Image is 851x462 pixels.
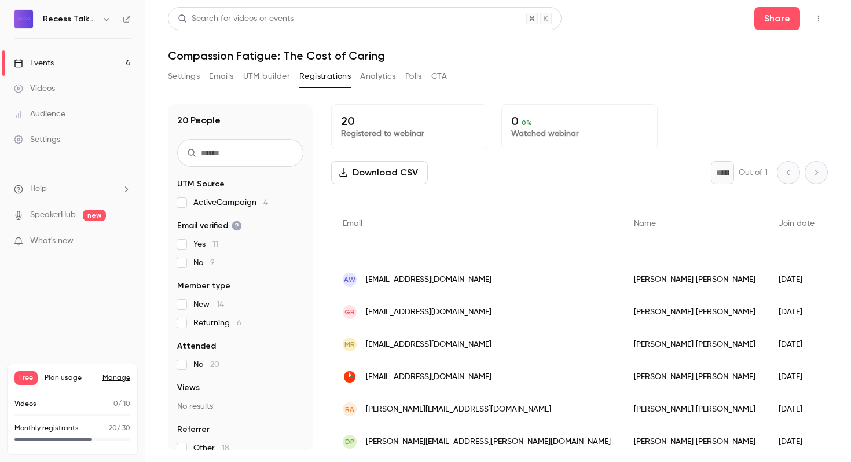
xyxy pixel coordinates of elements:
span: Member type [177,280,230,292]
div: [PERSON_NAME] [PERSON_NAME] [622,328,767,361]
h1: Compassion Fatigue: The Cost of Caring [168,49,828,63]
span: Plan usage [45,373,96,383]
button: Analytics [360,67,396,86]
span: 6 [237,319,241,327]
span: [EMAIL_ADDRESS][DOMAIN_NAME] [366,306,491,318]
p: Videos [14,399,36,409]
span: ActiveCampaign [193,197,268,208]
div: [DATE] [767,361,826,393]
button: Emails [209,67,233,86]
span: 18 [222,444,229,452]
div: [PERSON_NAME] [PERSON_NAME] [622,361,767,393]
div: Search for videos or events [178,13,294,25]
span: New [193,299,224,310]
li: help-dropdown-opener [14,183,131,195]
div: [DATE] [767,426,826,458]
p: 20 [341,114,478,128]
span: new [83,210,106,221]
a: SpeakerHub [30,209,76,221]
span: Yes [193,239,218,250]
span: No [193,359,219,371]
a: Manage [102,373,130,383]
span: Attended [177,340,216,352]
p: 0 [511,114,648,128]
div: [PERSON_NAME] [PERSON_NAME] [622,426,767,458]
div: Videos [14,83,55,94]
span: Help [30,183,47,195]
p: Monthly registrants [14,423,79,434]
img: Recess Talks For Those Who Care [14,10,33,28]
p: Registered to webinar [341,128,478,140]
span: 20 [210,361,219,369]
span: Referrer [177,424,210,435]
span: [EMAIL_ADDRESS][DOMAIN_NAME] [366,274,491,286]
span: 9 [210,259,215,267]
section: facet-groups [177,178,303,454]
span: AW [344,274,355,285]
span: Other [193,442,229,454]
span: [PERSON_NAME][EMAIL_ADDRESS][DOMAIN_NAME] [366,404,551,416]
img: expandedschools.org [343,370,357,384]
h6: Recess Talks For Those Who Care [43,13,97,25]
span: Views [177,382,200,394]
button: Registrations [299,67,351,86]
button: Polls [405,67,422,86]
p: / 30 [109,423,130,434]
span: [EMAIL_ADDRESS][DOMAIN_NAME] [366,371,491,383]
p: No results [177,401,303,412]
span: Free [14,371,38,385]
button: Share [754,7,800,30]
button: Download CSV [331,161,428,184]
div: Audience [14,108,65,120]
p: Out of 1 [739,167,768,178]
span: [PERSON_NAME][EMAIL_ADDRESS][PERSON_NAME][DOMAIN_NAME] [366,436,611,448]
span: Email verified [177,220,242,232]
span: MR [344,339,355,350]
iframe: Noticeable Trigger [117,236,131,247]
span: 0 [113,401,118,408]
p: Watched webinar [511,128,648,140]
p: / 10 [113,399,130,409]
div: [PERSON_NAME] [PERSON_NAME] [622,296,767,328]
span: 0 % [522,119,532,127]
span: 11 [212,240,218,248]
button: Settings [168,67,200,86]
span: 14 [217,300,224,309]
div: [PERSON_NAME] [PERSON_NAME] [622,263,767,296]
button: UTM builder [243,67,290,86]
div: [DATE] [767,328,826,361]
span: Returning [193,317,241,329]
span: What's new [30,235,74,247]
span: GR [344,307,355,317]
h1: 20 People [177,113,221,127]
div: Events [14,57,54,69]
button: CTA [431,67,447,86]
div: [DATE] [767,263,826,296]
div: [PERSON_NAME] [PERSON_NAME] [622,393,767,426]
div: [DATE] [767,393,826,426]
span: ra [345,404,354,415]
span: Join date [779,219,815,228]
div: [DATE] [767,296,826,328]
div: Settings [14,134,60,145]
span: [EMAIL_ADDRESS][DOMAIN_NAME] [366,339,491,351]
span: DP [345,437,355,447]
span: 4 [263,199,268,207]
span: Name [634,219,656,228]
span: UTM Source [177,178,225,190]
span: 20 [109,425,117,432]
span: Email [343,219,362,228]
span: No [193,257,215,269]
